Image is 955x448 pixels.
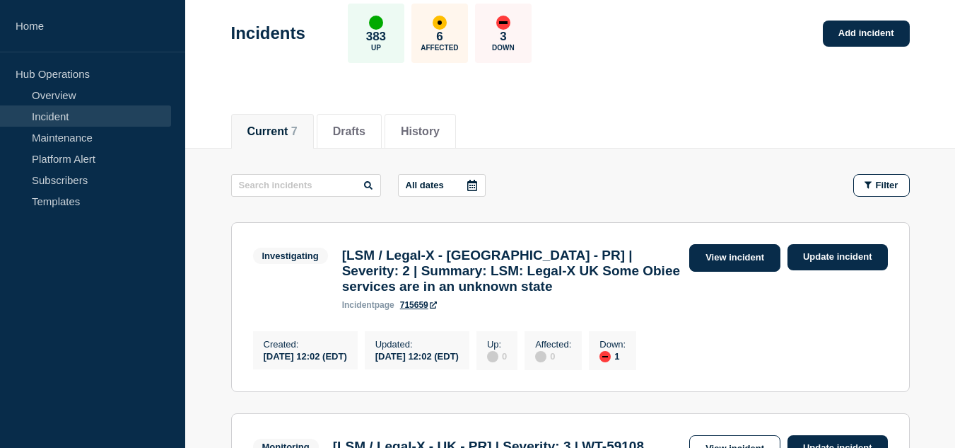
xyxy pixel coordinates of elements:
p: Affected : [535,339,571,350]
button: Drafts [333,125,365,138]
a: 715659 [400,300,437,310]
span: incident [342,300,375,310]
p: Down : [599,339,626,350]
p: Created : [264,339,347,350]
h3: [LSM / Legal-X - [GEOGRAPHIC_DATA] - PR] | Severity: 2 | Summary: LSM: Legal-X UK Some Obiee serv... [342,248,682,294]
button: All dates [398,174,486,197]
input: Search incidents [231,174,381,197]
div: affected [433,16,447,30]
div: 0 [535,350,571,362]
span: Investigating [253,248,328,264]
p: 6 [436,30,443,44]
p: Updated : [375,339,459,350]
div: disabled [535,351,546,362]
p: 383 [366,30,386,44]
p: All dates [406,180,444,190]
div: down [496,16,510,30]
div: 1 [599,350,626,362]
p: Up [371,44,381,52]
div: disabled [487,351,498,362]
p: 3 [500,30,506,44]
div: [DATE] 12:02 (EDT) [375,350,459,362]
span: Filter [876,180,898,190]
p: page [342,300,394,310]
button: Current 7 [247,125,298,138]
div: up [369,16,383,30]
span: 7 [291,125,298,137]
p: Down [492,44,515,52]
div: [DATE] 12:02 (EDT) [264,350,347,362]
h1: Incidents [231,23,305,43]
button: Filter [853,174,910,197]
a: View incident [689,244,780,272]
a: Update incident [787,244,888,270]
a: Add incident [823,21,910,47]
div: down [599,351,611,362]
p: Affected [421,44,458,52]
p: Up : [487,339,507,350]
button: History [401,125,440,138]
div: 0 [487,350,507,362]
